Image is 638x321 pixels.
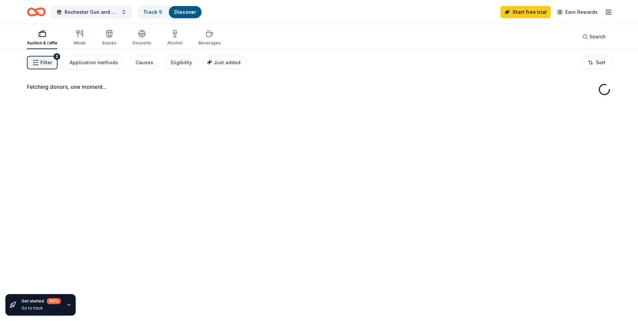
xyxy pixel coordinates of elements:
[22,298,61,304] div: Get started
[167,27,182,49] button: Alcohol
[70,59,118,67] div: Application methods
[27,27,58,49] button: Auction & raffle
[133,27,151,49] button: Desserts
[198,27,221,49] button: Beverages
[47,298,61,304] div: 60 %
[577,30,611,43] button: Search
[102,40,116,46] div: Snacks
[27,4,46,20] a: Home
[74,27,86,49] button: Meals
[22,306,61,311] div: Go to track
[136,59,153,67] div: Causes
[198,40,221,46] div: Beverages
[203,56,246,69] button: Just added
[133,40,151,46] div: Desserts
[53,53,60,60] div: 2
[582,56,611,69] button: Sort
[596,59,605,67] span: Sort
[167,40,182,46] div: Alcohol
[164,56,197,69] button: Eligibility
[137,5,202,19] button: Track· 5Discover
[27,40,58,46] div: Auction & raffle
[27,83,611,91] div: Fetching donors, one moment...
[102,27,116,49] button: Snacks
[63,56,123,69] button: Application methods
[214,60,240,65] span: Just added
[500,6,551,18] a: Start free trial
[65,8,118,16] span: Rochester Gun and Hoses Golf Tournament
[51,5,132,19] button: Rochester Gun and Hoses Golf Tournament
[553,6,602,18] a: Earn Rewards
[74,40,86,46] div: Meals
[589,33,606,41] span: Search
[129,56,159,69] button: Causes
[143,9,162,15] a: Track· 5
[27,56,58,69] button: Filter2
[171,59,192,67] div: Eligibility
[174,9,196,15] a: Discover
[40,59,52,67] span: Filter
